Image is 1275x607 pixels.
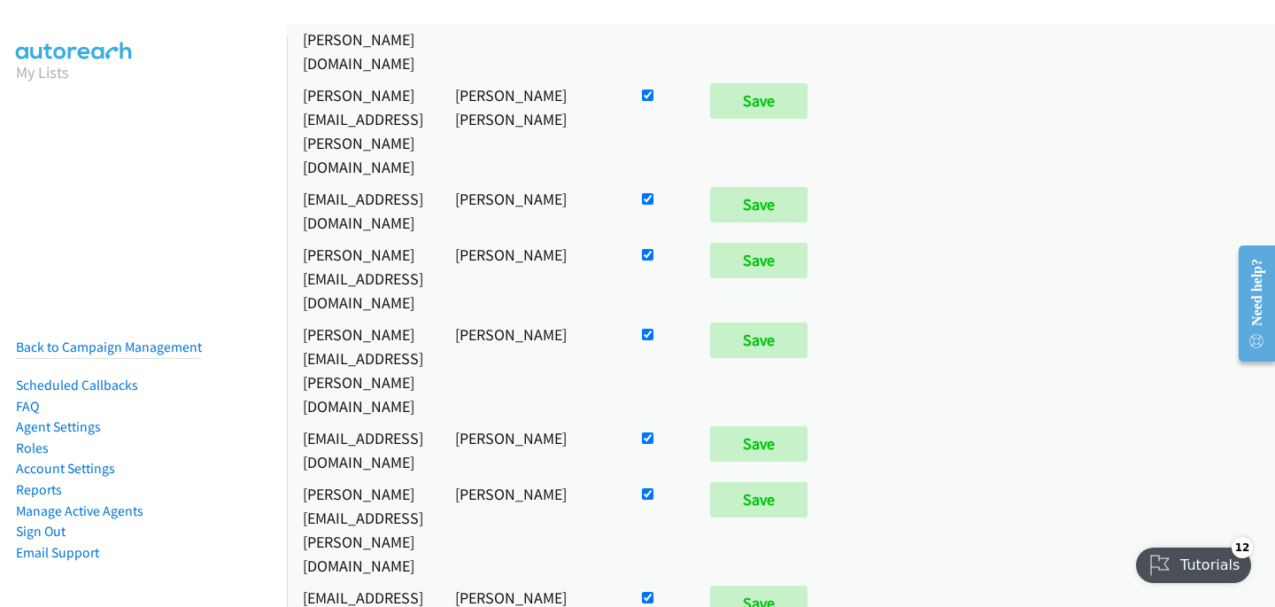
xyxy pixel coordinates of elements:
a: Reports [16,481,62,498]
td: [PERSON_NAME] [439,183,622,238]
a: Manage Active Agents [16,502,143,519]
td: [PERSON_NAME][EMAIL_ADDRESS][PERSON_NAME][DOMAIN_NAME] [287,478,439,581]
td: [PERSON_NAME] [PERSON_NAME] [439,79,622,183]
input: Save [710,323,807,358]
td: [PERSON_NAME] [439,478,622,581]
td: [PERSON_NAME][EMAIL_ADDRESS][PERSON_NAME][DOMAIN_NAME] [287,79,439,183]
td: [PERSON_NAME] [439,422,622,478]
input: Save [710,187,807,222]
input: Save [710,426,807,462]
a: Roles [16,440,49,456]
a: My Lists [16,62,69,82]
input: Save [710,482,807,518]
iframe: Checklist [1125,530,1262,594]
a: FAQ [16,398,39,415]
a: Sign Out [16,523,66,540]
td: [PERSON_NAME] [439,318,622,422]
input: Save [710,83,807,119]
a: Agent Settings [16,418,101,435]
td: [PERSON_NAME][EMAIL_ADDRESS][DOMAIN_NAME] [287,238,439,318]
a: Scheduled Callbacks [16,377,138,393]
td: [PERSON_NAME][EMAIL_ADDRESS][PERSON_NAME][DOMAIN_NAME] [287,318,439,422]
iframe: Resource Center [1225,233,1275,374]
td: [EMAIL_ADDRESS][DOMAIN_NAME] [287,183,439,238]
a: Account Settings [16,460,115,477]
input: Save [710,243,807,278]
a: Back to Campaign Management [16,339,202,355]
a: Email Support [16,544,99,561]
td: [PERSON_NAME] [439,238,622,318]
td: [EMAIL_ADDRESS][DOMAIN_NAME] [287,422,439,478]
